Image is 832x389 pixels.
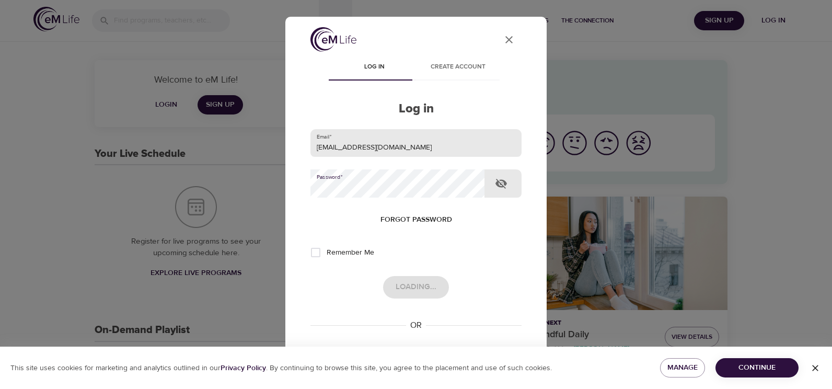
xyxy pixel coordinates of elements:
span: Forgot password [380,213,452,226]
span: Remember Me [327,247,374,258]
b: Privacy Policy [221,363,266,373]
div: OR [406,319,426,331]
img: logo [310,27,356,52]
span: Continue [724,361,790,374]
span: Manage [668,361,697,374]
button: Forgot password [376,210,456,230]
button: close [496,27,522,52]
h2: Log in [310,101,522,117]
span: Log in [339,62,410,73]
div: disabled tabs example [310,55,522,81]
span: Create account [422,62,493,73]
